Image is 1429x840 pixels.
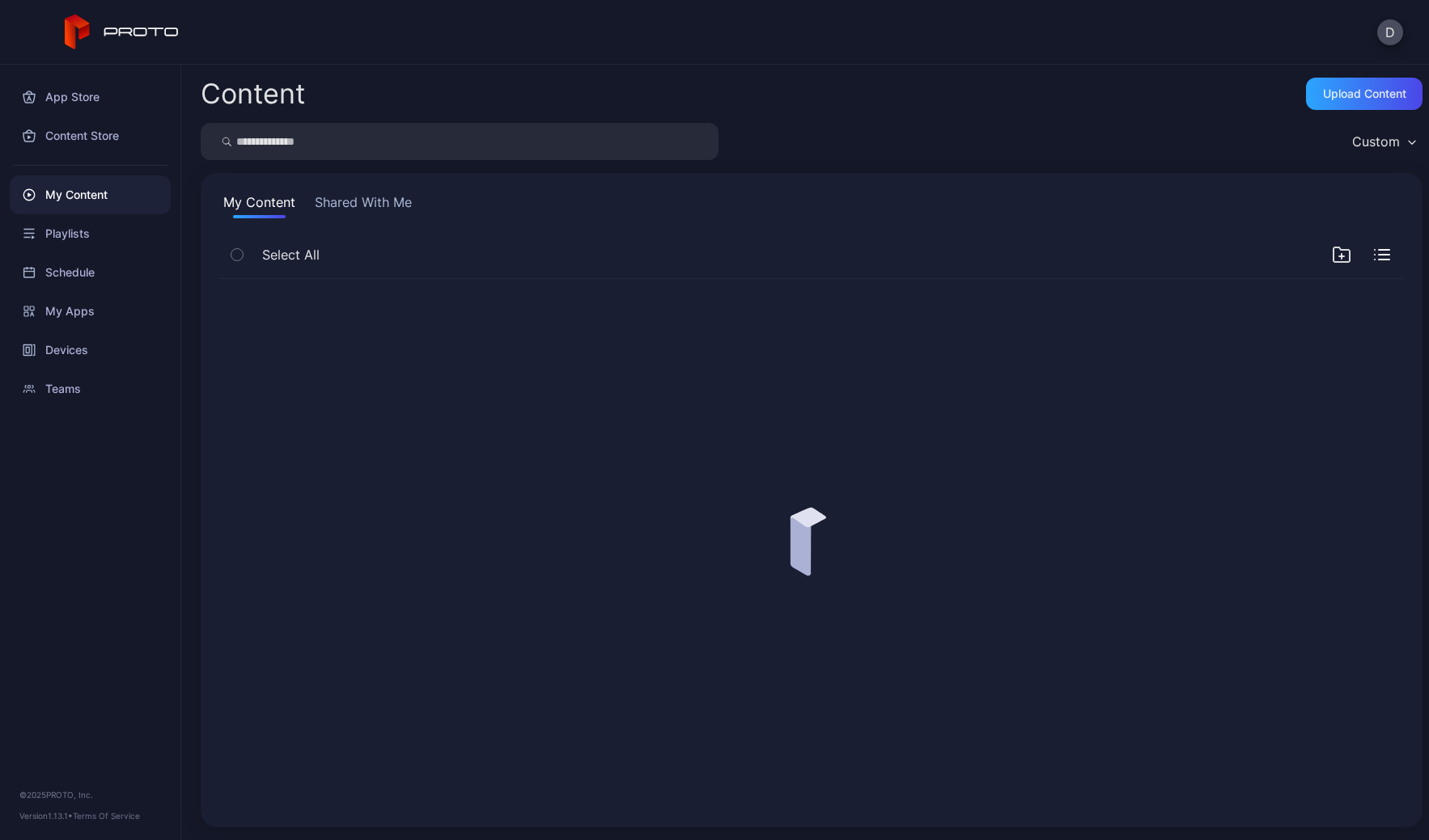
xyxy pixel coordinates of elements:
[19,788,161,801] div: © 2025 PROTO, Inc.
[1306,78,1423,110] button: Upload Content
[10,369,171,408] a: Teams
[19,811,73,821] span: Version 1.13.1 •
[220,192,299,218] button: My Content
[73,811,140,821] a: Terms Of Service
[262,245,320,264] span: Select All
[10,331,171,369] a: Devices
[10,253,171,292] a: Schedule
[312,192,415,218] button: Shared With Me
[10,214,171,253] a: Playlists
[1352,133,1400,150] div: Custom
[201,80,305,108] div: Content
[10,175,171,214] a: My Content
[10,292,171,331] a: My Apps
[10,78,171,116] a: App Store
[10,116,171,155] a: Content Store
[1323,87,1406,100] div: Upload Content
[1377,19,1403,45] button: D
[1344,123,1423,160] button: Custom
